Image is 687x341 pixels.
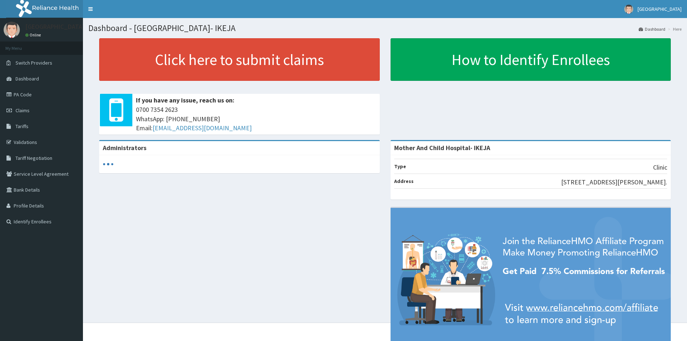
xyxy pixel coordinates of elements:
[666,26,682,32] li: Here
[99,38,380,81] a: Click here to submit claims
[391,38,671,81] a: How to Identify Enrollees
[16,75,39,82] span: Dashboard
[103,144,146,152] b: Administrators
[16,60,52,66] span: Switch Providers
[25,23,85,30] p: [GEOGRAPHIC_DATA]
[639,26,665,32] a: Dashboard
[561,178,667,187] p: [STREET_ADDRESS][PERSON_NAME].
[88,23,682,33] h1: Dashboard - [GEOGRAPHIC_DATA]- IKEJA
[394,144,490,152] strong: Mother And Child Hospital- IKEJA
[624,5,633,14] img: User Image
[16,123,28,130] span: Tariffs
[136,105,376,133] span: 0700 7354 2623 WhatsApp: [PHONE_NUMBER] Email:
[16,155,52,161] span: Tariff Negotiation
[4,22,20,38] img: User Image
[16,107,30,114] span: Claims
[103,159,114,170] svg: audio-loading
[394,163,406,170] b: Type
[653,163,667,172] p: Clinic
[136,96,234,104] b: If you have any issue, reach us on:
[25,32,43,38] a: Online
[394,178,414,184] b: Address
[153,124,252,132] a: [EMAIL_ADDRESS][DOMAIN_NAME]
[638,6,682,12] span: [GEOGRAPHIC_DATA]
